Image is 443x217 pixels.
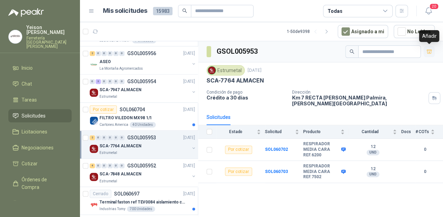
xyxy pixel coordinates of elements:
[265,125,303,139] th: Solicitud
[90,201,98,209] img: Company Logo
[90,77,196,99] a: 0 3 0 0 0 0 GSOL005954[DATE] Company LogoSCA-7947 ALMACENEstrumetal
[183,50,195,57] p: [DATE]
[22,128,47,136] span: Licitaciones
[99,150,117,156] p: Estrumetal
[90,88,98,97] img: Company Logo
[303,164,339,180] b: RESPIRADOR MEDIA CARA REF.7502
[90,162,196,184] a: 4 0 0 0 0 0 GSOL005952[DATE] Company LogoSCA-7848 ALMACENEstrumetal
[127,135,156,140] p: GSOL005953
[119,79,124,84] div: 0
[8,77,72,90] a: Chat
[338,25,388,38] button: Asignado a mi
[208,67,216,74] img: Company Logo
[349,125,401,139] th: Cantidad
[22,80,32,88] span: Chat
[90,49,196,71] a: 2 0 0 0 0 0 GSOL005956[DATE] Company LogoASEOLa Montaña Agromercados
[99,66,143,71] p: La Montaña Agromercados
[90,79,95,84] div: 0
[183,163,195,169] p: [DATE]
[217,46,259,57] h3: GSOL005953
[8,61,72,75] a: Inicio
[183,78,195,85] p: [DATE]
[8,157,72,170] a: Cotizar
[96,163,101,168] div: 0
[96,135,101,140] div: 0
[99,206,126,212] p: Industrias Tomy
[8,8,44,17] img: Logo peakr
[183,106,195,113] p: [DATE]
[415,168,435,175] b: 0
[182,8,187,13] span: search
[99,143,142,149] p: SCA-7764 ALMACEN
[90,133,196,156] a: 2 0 0 0 0 0 GSOL005953[DATE] Company LogoSCA-7764 ALMACENEstrumetal
[328,7,342,15] div: Todas
[96,79,101,84] div: 3
[183,134,195,141] p: [DATE]
[127,79,156,84] p: GSOL005954
[292,95,426,106] p: Km 7 RECTA [PERSON_NAME] Palmira , [PERSON_NAME][GEOGRAPHIC_DATA]
[292,90,426,95] p: Dirección
[367,150,379,155] div: UND
[90,163,95,168] div: 4
[207,65,245,76] div: Estrumetal
[113,163,119,168] div: 0
[90,51,95,56] div: 2
[107,163,113,168] div: 0
[183,191,195,197] p: [DATE]
[415,129,429,134] span: # COTs
[127,163,156,168] p: GSOL005952
[207,95,287,101] p: Crédito a 30 días
[90,190,111,198] div: Cerrado
[303,141,339,158] b: RESPIRADOR MEDIA CARA REF.6200
[99,122,128,128] p: Cartones America
[127,51,156,56] p: GSOL005956
[80,187,198,215] a: CerradoSOL060697[DATE] Company LogoTerminal faston ref TEV0084 aislamiento completoIndustrias Tom...
[225,167,252,176] div: Por cotizar
[99,199,186,206] p: Terminal faston ref TEV0084 aislamiento completo
[394,25,435,38] button: No Leídos
[22,160,38,167] span: Cotizar
[22,112,46,120] span: Solicitudes
[248,67,261,74] p: [DATE]
[349,144,397,150] b: 12
[90,145,98,153] img: Company Logo
[114,191,139,196] p: SOL060697
[265,169,288,174] a: SOL060703
[22,199,47,207] span: Remisiones
[90,116,98,125] img: Company Logo
[80,103,198,131] a: Por cotizarSOL060704[DATE] Company LogoFILTRO VILEDON MX98 1/1Cartones America40 Unidades
[90,135,95,140] div: 2
[90,173,98,181] img: Company Logo
[26,36,72,49] p: Ferretería [GEOGRAPHIC_DATA][PERSON_NAME]
[8,173,72,194] a: Órdenes de Compra
[107,51,113,56] div: 0
[90,105,117,114] div: Por cotizar
[303,129,339,134] span: Producto
[8,125,72,138] a: Licitaciones
[22,144,54,151] span: Negociaciones
[303,125,349,139] th: Producto
[119,163,124,168] div: 0
[22,176,65,191] span: Órdenes de Compra
[113,135,119,140] div: 0
[119,135,124,140] div: 0
[207,90,287,95] p: Condición de pago
[22,96,37,104] span: Tareas
[130,122,156,128] div: 40 Unidades
[429,3,439,10] span: 20
[102,79,107,84] div: 0
[119,51,124,56] div: 0
[99,94,117,99] p: Estrumetal
[265,147,288,152] a: SOL060702
[90,60,98,69] img: Company Logo
[401,125,415,139] th: Docs
[99,178,117,184] p: Estrumetal
[113,79,119,84] div: 0
[26,25,72,35] p: Yeison [PERSON_NAME]
[8,109,72,122] a: Solicitudes
[9,30,22,43] img: Company Logo
[120,107,145,112] p: SOL060704
[99,115,152,121] p: FILTRO VILEDON MX98 1/1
